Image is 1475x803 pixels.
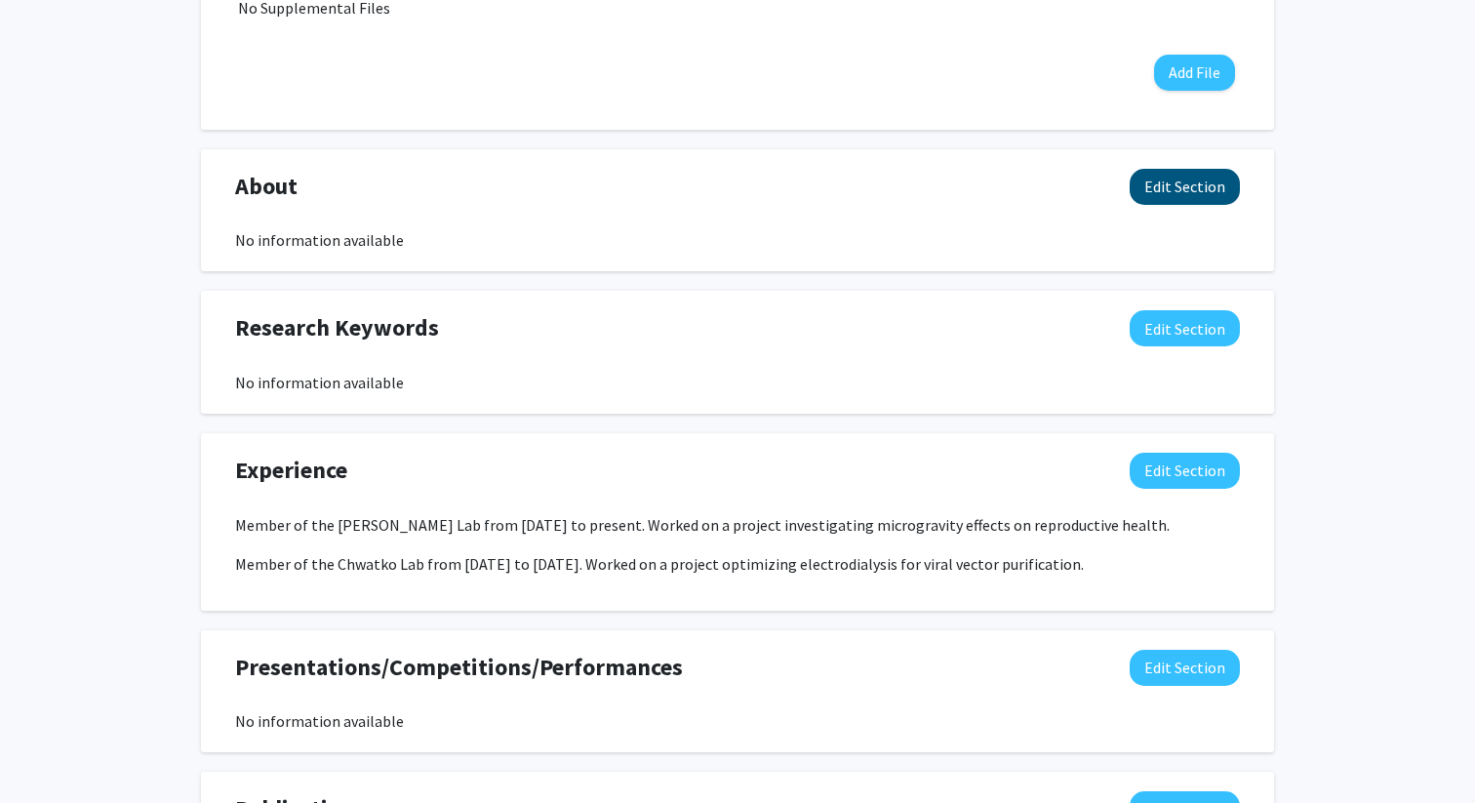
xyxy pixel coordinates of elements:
iframe: Chat [15,715,83,788]
div: No information available [235,228,1240,252]
p: Member of the Chwatko Lab from [DATE] to [DATE]. Worked on a project optimizing electrodialysis f... [235,552,1240,576]
button: Edit Presentations/Competitions/Performances [1130,650,1240,686]
span: Research Keywords [235,310,439,345]
button: Edit Research Keywords [1130,310,1240,346]
button: Add File [1154,55,1235,91]
span: About [235,169,298,204]
span: Experience [235,453,347,488]
button: Edit Experience [1130,453,1240,489]
div: No information available [235,371,1240,394]
p: Member of the [PERSON_NAME] Lab from [DATE] to present. Worked on a project investigating microgr... [235,513,1240,537]
span: Presentations/Competitions/Performances [235,650,683,685]
div: No information available [235,709,1240,733]
button: Edit About [1130,169,1240,205]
